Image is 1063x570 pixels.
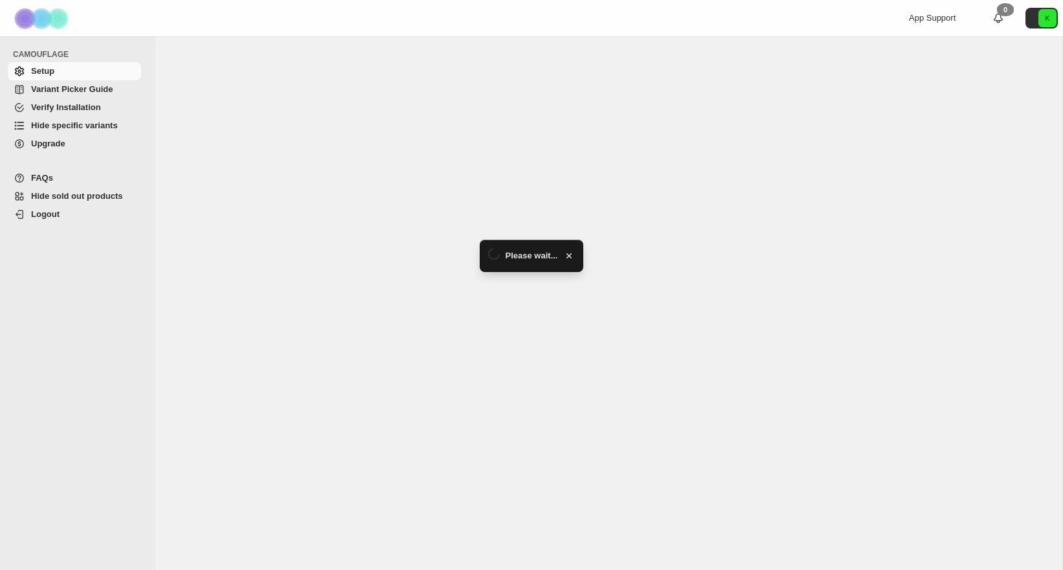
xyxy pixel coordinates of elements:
a: Hide specific variants [8,117,141,135]
span: Upgrade [31,139,65,148]
a: FAQs [8,169,141,187]
span: Hide specific variants [31,120,118,130]
span: CAMOUFLAGE [13,49,146,60]
img: Camouflage [10,1,75,36]
a: Upgrade [8,135,141,153]
a: Setup [8,62,141,80]
a: Logout [8,205,141,223]
span: Avatar with initials K [1038,9,1057,27]
span: Please wait... [506,249,558,262]
a: Hide sold out products [8,187,141,205]
button: Avatar with initials K [1025,8,1058,28]
span: Verify Installation [31,102,101,112]
span: Variant Picker Guide [31,84,113,94]
span: Hide sold out products [31,191,123,201]
a: Variant Picker Guide [8,80,141,98]
span: Setup [31,66,54,76]
span: Logout [31,209,60,219]
span: FAQs [31,173,53,183]
div: 0 [997,3,1014,16]
a: Verify Installation [8,98,141,117]
text: K [1045,14,1050,22]
a: 0 [992,12,1005,25]
span: App Support [909,13,956,23]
